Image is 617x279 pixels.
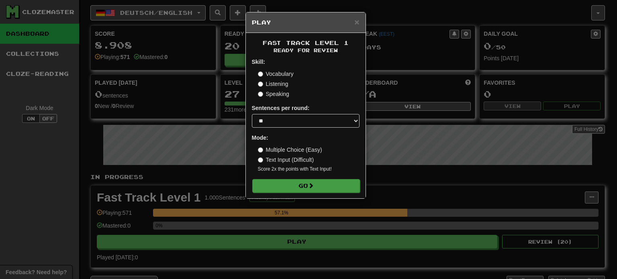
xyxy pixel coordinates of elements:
[354,17,359,26] span: ×
[258,71,263,77] input: Vocabulary
[258,157,263,163] input: Text Input (Difficult)
[354,18,359,26] button: Close
[258,81,263,87] input: Listening
[258,146,322,154] label: Multiple Choice (Easy)
[258,90,289,98] label: Speaking
[258,92,263,97] input: Speaking
[252,18,360,26] h5: Play
[252,47,360,54] small: Ready for Review
[258,156,314,164] label: Text Input (Difficult)
[252,134,268,141] strong: Mode:
[258,70,294,78] label: Vocabulary
[252,59,265,65] strong: Skill:
[258,80,288,88] label: Listening
[258,166,360,173] small: Score 2x the points with Text Input !
[258,147,263,153] input: Multiple Choice (Easy)
[263,39,349,46] span: Fast Track Level 1
[252,104,310,112] label: Sentences per round:
[252,179,360,193] button: Go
